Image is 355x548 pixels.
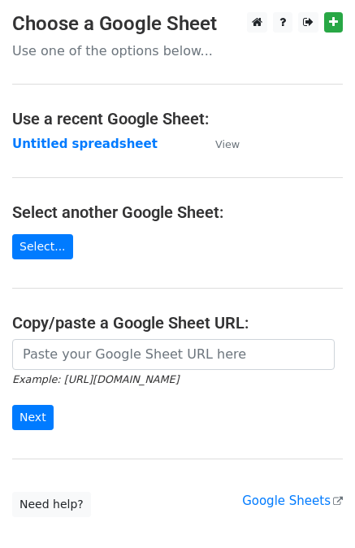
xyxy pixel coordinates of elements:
[12,313,343,333] h4: Copy/paste a Google Sheet URL:
[12,492,91,517] a: Need help?
[12,109,343,128] h4: Use a recent Google Sheet:
[215,138,240,150] small: View
[12,12,343,36] h3: Choose a Google Sheet
[242,494,343,508] a: Google Sheets
[12,373,179,385] small: Example: [URL][DOMAIN_NAME]
[12,405,54,430] input: Next
[12,137,158,151] a: Untitled spreadsheet
[12,339,335,370] input: Paste your Google Sheet URL here
[12,234,73,259] a: Select...
[12,42,343,59] p: Use one of the options below...
[12,202,343,222] h4: Select another Google Sheet:
[199,137,240,151] a: View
